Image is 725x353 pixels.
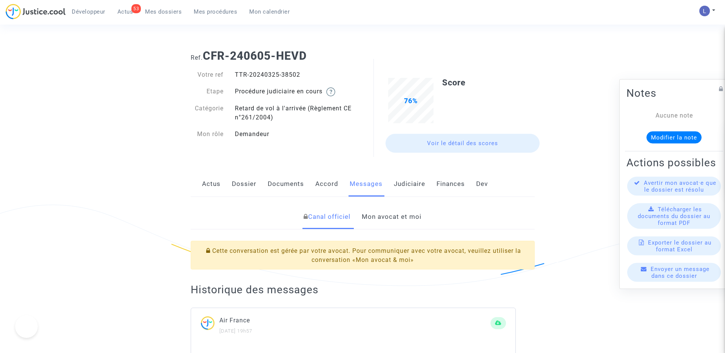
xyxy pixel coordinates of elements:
[648,239,711,253] span: Exporter le dossier au format Excel
[111,6,139,17] a: 53Actus
[326,87,335,96] img: help.svg
[201,316,219,335] img: ...
[442,78,466,87] b: Score
[185,70,230,79] div: Votre ref
[185,130,230,139] div: Mon rôle
[651,266,710,279] span: Envoyer un message dans ce dossier
[394,172,425,197] a: Judiciaire
[304,204,350,229] a: Canal officiel
[185,87,230,96] div: Etape
[191,241,535,269] div: Cette conversation est gérée par votre avocat. Pour communiquer avec votre avocat, veuillez utili...
[362,204,421,229] a: Mon avocat et moi
[6,4,66,19] img: jc-logo.svg
[145,8,182,15] span: Mes dossiers
[117,8,133,15] span: Actus
[699,6,710,16] img: AATXAJzI13CaqkJmx-MOQUbNyDE09GJ9dorwRvFSQZdH=s96-c
[315,172,338,197] a: Accord
[229,104,362,122] div: Retard de vol à l'arrivée (Règlement CE n°261/2004)
[202,172,221,197] a: Actus
[15,315,38,338] iframe: Help Scout Beacon - Open
[638,206,710,226] span: Télécharger les documents du dossier au format PDF
[229,87,362,96] div: Procédure judiciaire en cours
[229,130,362,139] div: Demandeur
[229,70,362,79] div: TTR-20240325-38502
[131,4,141,13] div: 53
[646,132,702,144] button: Modifier la note
[638,111,710,120] div: Aucune note
[386,134,540,153] a: Voir le détail des scores
[268,172,304,197] a: Documents
[350,172,383,197] a: Messages
[191,283,535,296] h2: Historique des messages
[72,8,105,15] span: Développeur
[191,54,203,61] span: Ref.
[219,328,252,334] small: [DATE] 19h57
[194,8,237,15] span: Mes procédures
[139,6,188,17] a: Mes dossiers
[644,180,716,193] span: Avertir mon avocat·e que le dossier est résolu
[66,6,111,17] a: Développeur
[185,104,230,122] div: Catégorie
[219,316,491,325] p: Air France
[243,6,296,17] a: Mon calendrier
[188,6,243,17] a: Mes procédures
[626,87,722,100] h2: Notes
[203,49,307,62] b: CFR-240605-HEVD
[249,8,290,15] span: Mon calendrier
[232,172,256,197] a: Dossier
[476,172,488,197] a: Dev
[404,97,418,105] span: 76%
[437,172,465,197] a: Finances
[626,156,722,169] h2: Actions possibles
